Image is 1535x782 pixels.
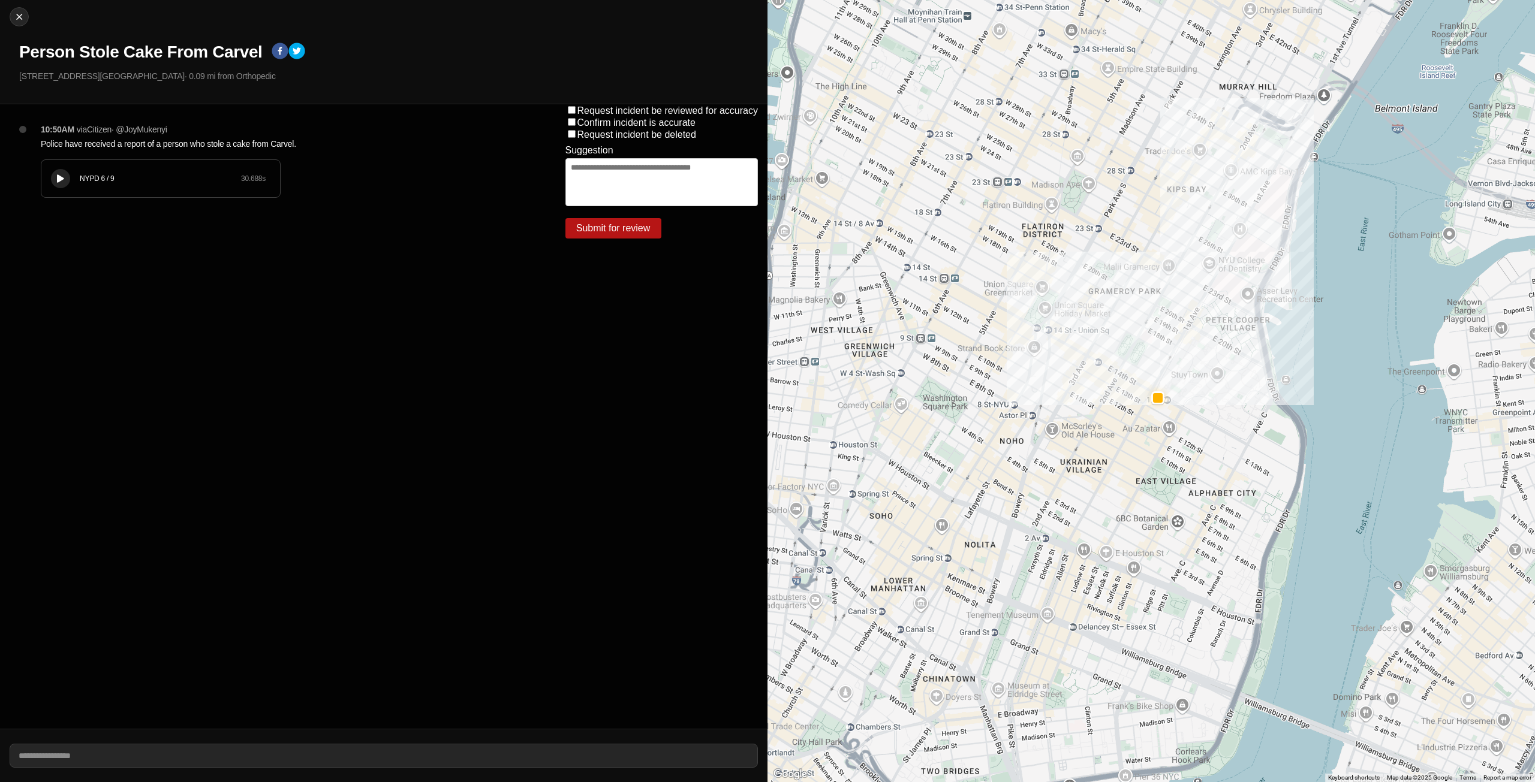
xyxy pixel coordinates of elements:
[288,43,305,62] button: twitter
[80,174,241,183] div: NYPD 6 / 9
[19,70,758,82] p: [STREET_ADDRESS][GEOGRAPHIC_DATA] · 0.09 mi from Orthopedic
[41,138,517,150] p: Police have received a report of a person who stole a cake from Carvel.
[41,123,74,135] p: 10:50AM
[1483,774,1531,781] a: Report a map error
[13,11,25,23] img: cancel
[10,7,29,26] button: cancel
[241,174,266,183] div: 30.688 s
[1387,774,1452,781] span: Map data ©2025 Google
[565,218,661,238] button: Submit for review
[272,43,288,62] button: facebook
[77,123,167,135] p: via Citizen · @ JoyMukenyi
[770,766,810,782] a: Open this area in Google Maps (opens a new window)
[1328,774,1380,782] button: Keyboard shortcuts
[577,129,696,140] label: Request incident be deleted
[19,41,262,63] h1: Person Stole Cake From Carvel
[1459,774,1476,781] a: Terms (opens in new tab)
[577,105,759,116] label: Request incident be reviewed for accuracy
[577,117,696,128] label: Confirm incident is accurate
[770,766,810,782] img: Google
[565,145,613,156] label: Suggestion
